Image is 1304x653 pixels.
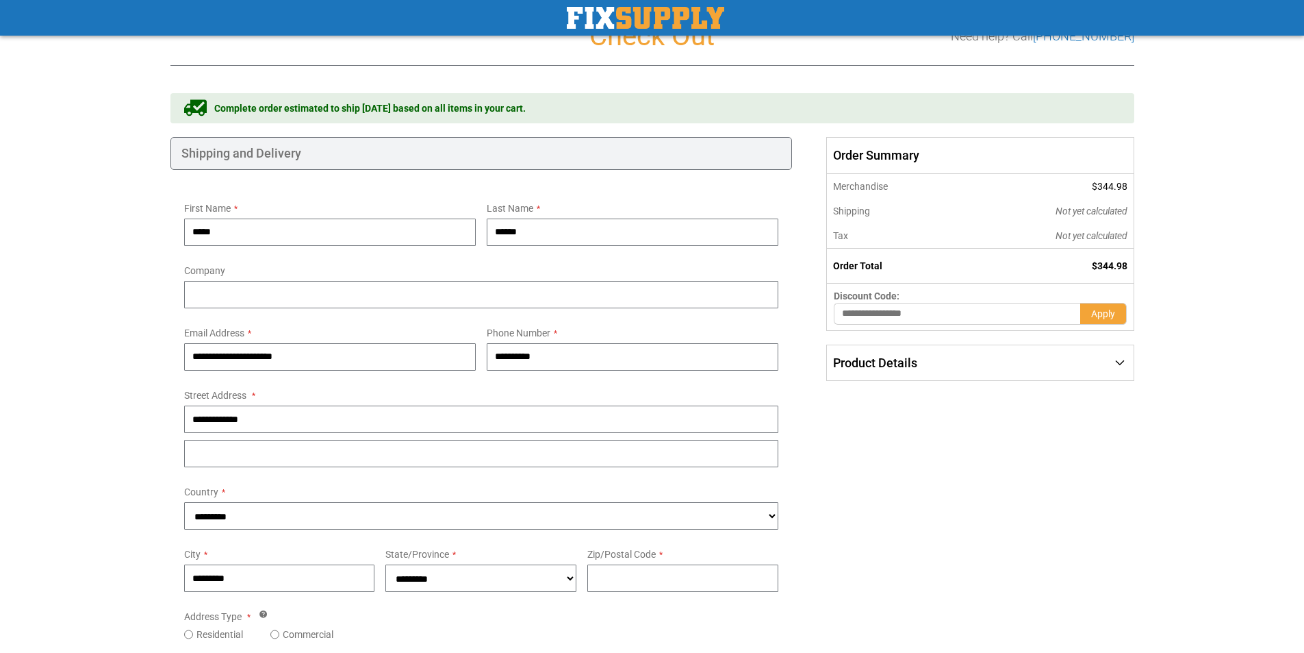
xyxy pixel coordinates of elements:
label: Commercial [283,628,333,641]
h3: Need help? Call [951,29,1134,43]
span: Not yet calculated [1056,230,1127,241]
strong: Order Total [833,260,882,271]
img: Fix Industrial Supply [567,7,724,29]
span: Address Type [184,611,242,622]
span: Company [184,265,225,276]
span: Shipping [833,206,870,217]
span: First Name [184,203,231,214]
span: Last Name [487,203,533,214]
span: City [184,549,201,560]
span: Complete order estimated to ship [DATE] based on all items in your cart. [214,101,526,115]
span: State/Province [385,549,449,560]
span: Phone Number [487,328,550,338]
a: [PHONE_NUMBER] [1033,29,1134,43]
span: Street Address [184,390,246,401]
span: Not yet calculated [1056,206,1127,217]
span: Apply [1091,308,1115,319]
th: Tax [827,223,963,249]
h1: Check Out [170,21,1134,51]
span: $344.98 [1092,181,1127,192]
button: Apply [1080,303,1127,325]
span: Zip/Postal Code [587,549,656,560]
span: Order Summary [826,137,1134,174]
span: Discount Code: [834,291,899,301]
th: Merchandise [827,174,963,199]
span: Email Address [184,328,244,338]
span: $344.98 [1092,260,1127,271]
span: Product Details [833,356,917,370]
div: Shipping and Delivery [170,137,793,170]
span: Country [184,486,218,497]
a: store logo [567,7,724,29]
label: Residential [196,628,243,641]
